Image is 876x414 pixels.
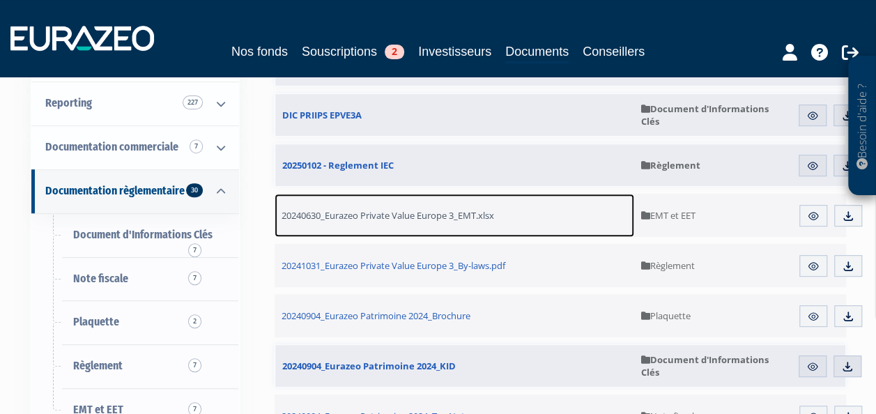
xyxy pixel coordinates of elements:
[45,140,178,153] span: Documentation commerciale
[73,359,123,372] span: Règlement
[641,209,696,222] span: EMT et EET
[31,125,239,169] a: Documentation commerciale 7
[806,160,819,172] img: eye.svg
[302,42,404,61] a: Souscriptions2
[186,183,203,197] span: 30
[188,358,201,372] span: 7
[842,260,854,273] img: download.svg
[385,45,404,59] span: 2
[188,271,201,285] span: 7
[807,210,820,222] img: eye.svg
[641,159,700,171] span: Règlement
[282,259,505,272] span: 20241031_Eurazeo Private Value Europe 3_By-laws.pdf
[31,257,239,301] a: Note fiscale7
[282,309,470,322] span: 20240904_Eurazeo Patrimoine 2024_Brochure
[275,244,635,287] a: 20241031_Eurazeo Private Value Europe 3_By-laws.pdf
[31,213,239,257] a: Document d'Informations Clés7
[183,95,203,109] span: 227
[31,82,239,125] a: Reporting 227
[73,272,128,285] span: Note fiscale
[188,314,201,328] span: 2
[806,360,819,373] img: eye.svg
[31,169,239,213] a: Documentation règlementaire 30
[31,344,239,388] a: Règlement7
[583,42,645,61] a: Conseillers
[282,159,394,171] span: 20250102 - Reglement IEC
[282,209,494,222] span: 20240630_Eurazeo Private Value Europe 3_EMT.xlsx
[275,345,634,387] a: 20240904_Eurazeo Patrimoine 2024_KID
[806,109,819,122] img: eye.svg
[841,360,854,373] img: download.svg
[231,42,288,61] a: Nos fonds
[854,63,870,189] p: Besoin d'aide ?
[641,259,695,272] span: Règlement
[841,160,854,172] img: download.svg
[31,300,239,344] a: Plaquette2
[641,309,691,322] span: Plaquette
[275,144,634,186] a: 20250102 - Reglement IEC
[641,353,781,378] span: Document d'Informations Clés
[807,310,820,323] img: eye.svg
[73,228,213,241] span: Document d'Informations Clés
[275,194,635,237] a: 20240630_Eurazeo Private Value Europe 3_EMT.xlsx
[282,109,362,121] span: DIC PRIIPS EPVE3A
[505,42,569,63] a: Documents
[45,184,185,197] span: Documentation règlementaire
[73,315,119,328] span: Plaquette
[275,294,635,337] a: 20240904_Eurazeo Patrimoine 2024_Brochure
[418,42,491,61] a: Investisseurs
[190,139,203,153] span: 7
[807,260,820,273] img: eye.svg
[842,210,854,222] img: download.svg
[282,360,456,372] span: 20240904_Eurazeo Patrimoine 2024_KID
[842,310,854,323] img: download.svg
[10,26,154,51] img: 1732889491-logotype_eurazeo_blanc_rvb.png
[641,102,781,128] span: Document d'Informations Clés
[275,94,634,136] a: DIC PRIIPS EPVE3A
[45,96,92,109] span: Reporting
[188,243,201,257] span: 7
[841,109,854,122] img: download.svg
